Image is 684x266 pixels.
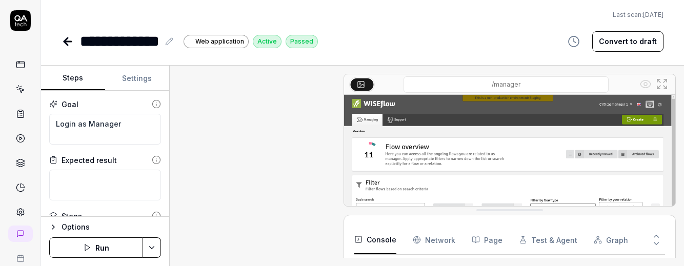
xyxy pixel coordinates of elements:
[613,10,663,19] button: Last scan:[DATE]
[62,211,82,221] div: Steps
[62,221,161,233] div: Options
[49,237,143,258] button: Run
[62,155,117,166] div: Expected result
[519,226,577,254] button: Test & Agent
[8,226,33,242] a: New conversation
[105,66,169,91] button: Settings
[643,11,663,18] time: [DATE]
[62,99,78,110] div: Goal
[413,226,455,254] button: Network
[561,31,586,52] button: View version history
[286,35,318,48] div: Passed
[613,10,663,19] span: Last scan:
[354,226,396,254] button: Console
[594,226,628,254] button: Graph
[4,246,36,262] a: Book a call with us
[637,76,654,92] button: Show all interative elements
[41,66,105,91] button: Steps
[184,34,249,48] a: Web application
[472,226,502,254] button: Page
[654,76,670,92] button: Open in full screen
[592,31,663,52] button: Convert to draft
[49,221,161,233] button: Options
[253,35,281,48] div: Active
[195,37,244,46] span: Web application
